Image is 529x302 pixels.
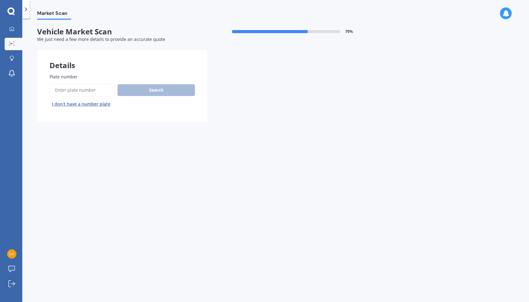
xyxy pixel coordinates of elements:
[49,84,115,97] input: Enter plate number
[37,27,207,36] span: Vehicle Market Scan
[37,10,71,19] span: Market Scan
[345,29,353,34] span: 70 %
[49,99,113,109] button: I don’t have a number plate
[49,74,78,80] span: Plate number
[37,50,207,68] div: Details
[37,36,165,42] span: We just need a few more details to provide an accurate quote
[7,249,16,259] img: 1bfc74f86e0c0647418f94479bcdf349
